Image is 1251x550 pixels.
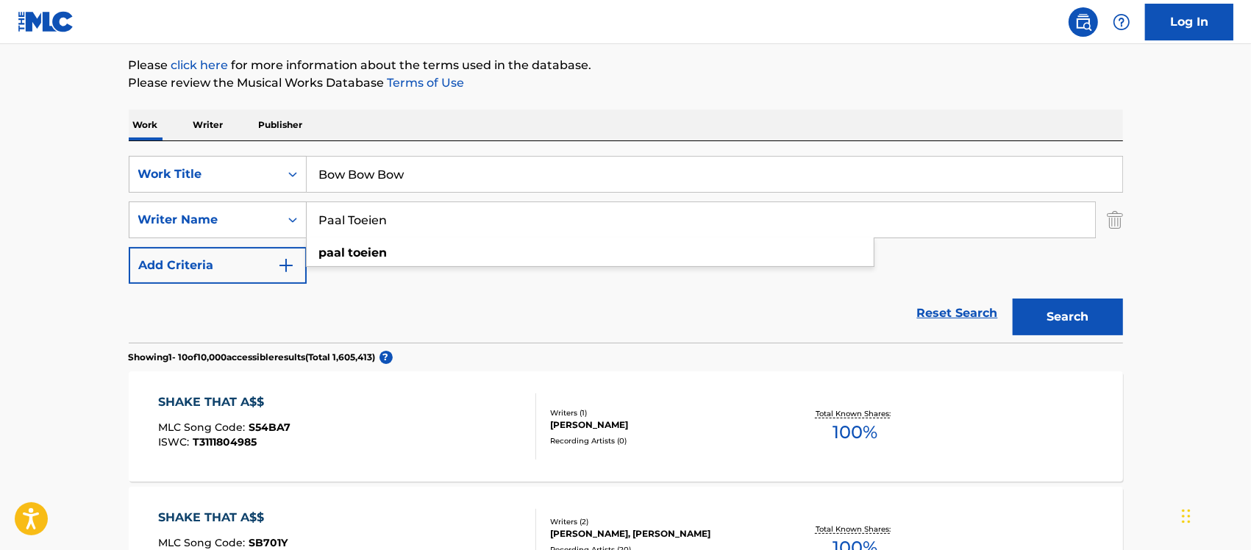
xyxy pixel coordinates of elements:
[1107,7,1136,37] div: Help
[138,165,271,183] div: Work Title
[18,11,74,32] img: MLC Logo
[254,110,307,140] p: Publisher
[158,435,193,449] span: ISWC :
[379,351,393,364] span: ?
[1182,494,1191,538] div: Drag
[385,76,465,90] a: Terms of Use
[1013,299,1123,335] button: Search
[249,421,291,434] span: S54BA7
[249,536,288,549] span: SB701Y
[1145,4,1233,40] a: Log In
[158,393,291,411] div: SHAKE THAT A$$
[129,57,1123,74] p: Please for more information about the terms used in the database.
[158,536,249,549] span: MLC Song Code :
[550,516,772,527] div: Writers ( 2 )
[833,419,877,446] span: 100 %
[1107,201,1123,238] img: Delete Criterion
[550,407,772,418] div: Writers ( 1 )
[816,408,894,419] p: Total Known Shares:
[1074,13,1092,31] img: search
[277,257,295,274] img: 9d2ae6d4665cec9f34b9.svg
[319,246,346,260] strong: paal
[550,527,772,540] div: [PERSON_NAME], [PERSON_NAME]
[189,110,228,140] p: Writer
[158,509,288,526] div: SHAKE THAT A$$
[1177,479,1251,550] iframe: Chat Widget
[129,156,1123,343] form: Search Form
[1069,7,1098,37] a: Public Search
[129,110,163,140] p: Work
[193,435,257,449] span: T3111804985
[129,351,376,364] p: Showing 1 - 10 of 10,000 accessible results (Total 1,605,413 )
[550,435,772,446] div: Recording Artists ( 0 )
[129,74,1123,92] p: Please review the Musical Works Database
[129,371,1123,482] a: SHAKE THAT A$$MLC Song Code:S54BA7ISWC:T3111804985Writers (1)[PERSON_NAME]Recording Artists (0)To...
[550,418,772,432] div: [PERSON_NAME]
[138,211,271,229] div: Writer Name
[1113,13,1130,31] img: help
[349,246,388,260] strong: toeien
[816,524,894,535] p: Total Known Shares:
[910,297,1005,329] a: Reset Search
[158,421,249,434] span: MLC Song Code :
[171,58,229,72] a: click here
[129,247,307,284] button: Add Criteria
